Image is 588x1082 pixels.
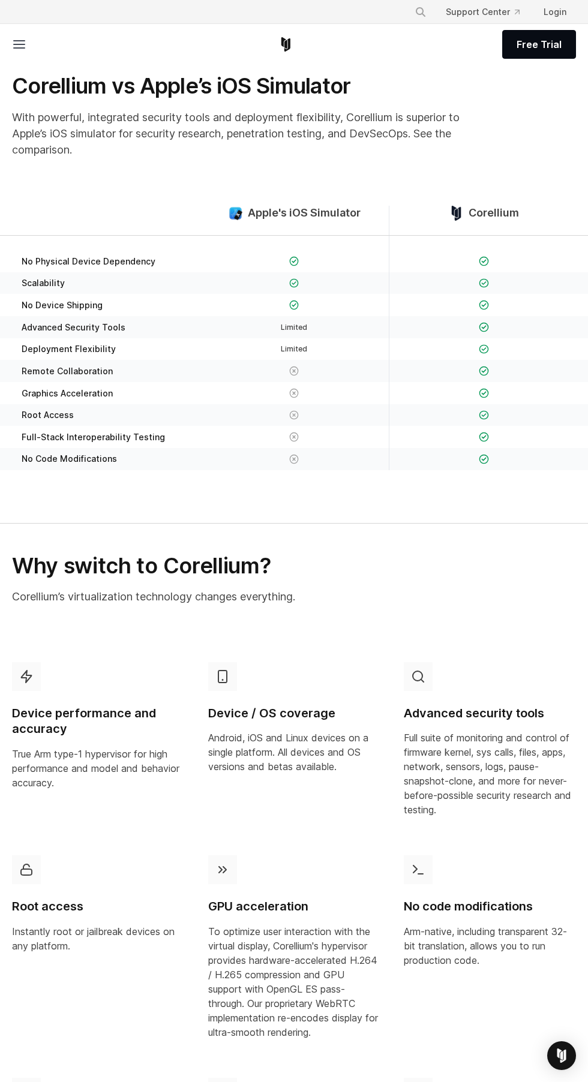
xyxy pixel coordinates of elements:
span: Scalability [22,278,65,288]
p: To optimize user interaction with the virtual display, Corellium's hypervisor provides hardware-a... [208,924,380,1039]
p: Arm-native, including transparent 32-bit translation, allows you to run production code. [404,924,576,967]
span: No Physical Device Dependency [22,256,155,267]
img: X [289,410,299,420]
img: Checkmark [479,256,489,266]
p: Android, iOS and Linux devices on a single platform. All devices and OS versions and betas availa... [208,731,380,774]
a: Corellium Home [278,37,293,52]
img: X [289,432,299,442]
span: Advanced Security Tools [22,322,125,333]
img: Checkmark [479,388,489,398]
h2: Why switch to Corellium? [12,552,380,579]
img: Checkmark [479,432,489,442]
p: Instantly root or jailbreak devices on any platform. [12,924,184,953]
div: Navigation Menu [405,1,576,23]
h4: Device / OS coverage [208,705,380,722]
span: Full-Stack Interoperability Testing [22,432,165,443]
a: Support Center [436,1,529,23]
img: Checkmark [479,300,489,310]
h4: No code modifications [404,898,576,915]
p: With powerful, integrated security tools and deployment flexibility, Corellium is superior to App... [12,109,492,158]
a: Free Trial [502,30,576,59]
img: Checkmark [289,278,299,288]
span: Corellium [469,206,519,220]
span: Apple's iOS Simulator [248,206,361,220]
p: Corellium’s virtualization technology changes everything. [12,588,380,605]
span: Limited [281,323,307,332]
img: Checkmark [479,366,489,376]
img: Checkmark [479,344,489,354]
p: Full suite of monitoring and control of firmware kernel, sys calls, files, apps, network, sensors... [404,731,576,817]
img: X [289,388,299,398]
a: Login [534,1,576,23]
span: Graphics Acceleration [22,388,113,399]
img: Checkmark [289,256,299,266]
h4: Device performance and accuracy [12,705,184,737]
img: compare_ios-simulator--large [228,206,243,221]
span: Root Access [22,410,74,420]
img: X [289,366,299,376]
img: Checkmark [479,410,489,420]
img: Checkmark [479,278,489,288]
p: True Arm type-1 hypervisor for high performance and model and behavior accuracy. [12,747,184,790]
img: Checkmark [289,300,299,310]
button: Search [410,1,431,23]
span: Limited [281,344,307,353]
span: No Code Modifications [22,453,117,464]
img: X [289,454,299,464]
h1: Corellium vs Apple’s iOS Simulator [12,73,492,100]
img: Checkmark [479,322,489,332]
span: Remote Collaboration [22,366,113,377]
div: Open Intercom Messenger [547,1041,576,1070]
img: Checkmark [479,454,489,464]
span: No Device Shipping [22,300,103,311]
h4: GPU acceleration [208,898,380,915]
span: Free Trial [517,37,562,52]
span: Deployment Flexibility [22,344,116,354]
h4: Advanced security tools [404,705,576,722]
h4: Root access [12,898,184,915]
